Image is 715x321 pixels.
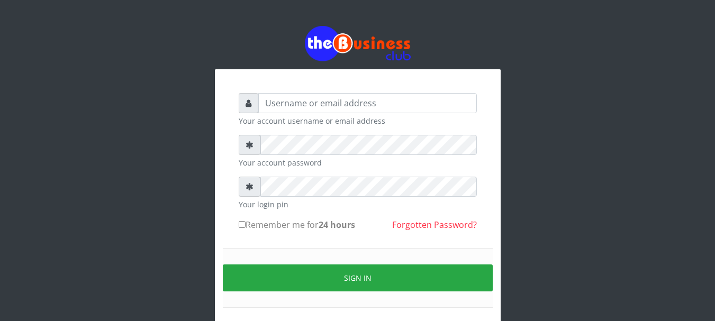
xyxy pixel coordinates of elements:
[258,93,477,113] input: Username or email address
[392,219,477,231] a: Forgotten Password?
[239,218,355,231] label: Remember me for
[239,221,246,228] input: Remember me for24 hours
[319,219,355,231] b: 24 hours
[239,115,477,126] small: Your account username or email address
[239,157,477,168] small: Your account password
[239,199,477,210] small: Your login pin
[223,264,493,291] button: Sign in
